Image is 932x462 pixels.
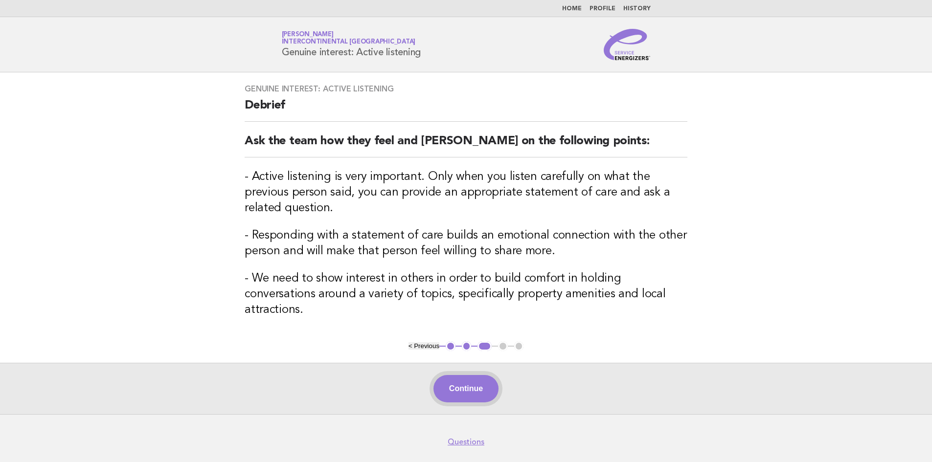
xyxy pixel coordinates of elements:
[245,133,687,157] h2: Ask the team how they feel and [PERSON_NAME] on the following points:
[448,437,484,447] a: Questions
[623,6,651,12] a: History
[245,271,687,318] h3: - We need to show interest in others in order to build comfort in holding conversations around a ...
[245,169,687,216] h3: - Active listening is very important. Only when you listen carefully on what the previous person ...
[446,341,455,351] button: 1
[562,6,582,12] a: Home
[409,342,439,350] button: < Previous
[604,29,651,60] img: Service Energizers
[282,31,416,45] a: [PERSON_NAME]InterContinental [GEOGRAPHIC_DATA]
[245,228,687,259] h3: - Responding with a statement of care builds an emotional connection with the other person and wi...
[282,32,421,57] h1: Genuine interest: Active listening
[282,39,416,45] span: InterContinental [GEOGRAPHIC_DATA]
[477,341,492,351] button: 3
[590,6,615,12] a: Profile
[245,98,687,122] h2: Debrief
[462,341,472,351] button: 2
[245,84,687,94] h3: Genuine interest: Active listening
[433,375,499,402] button: Continue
